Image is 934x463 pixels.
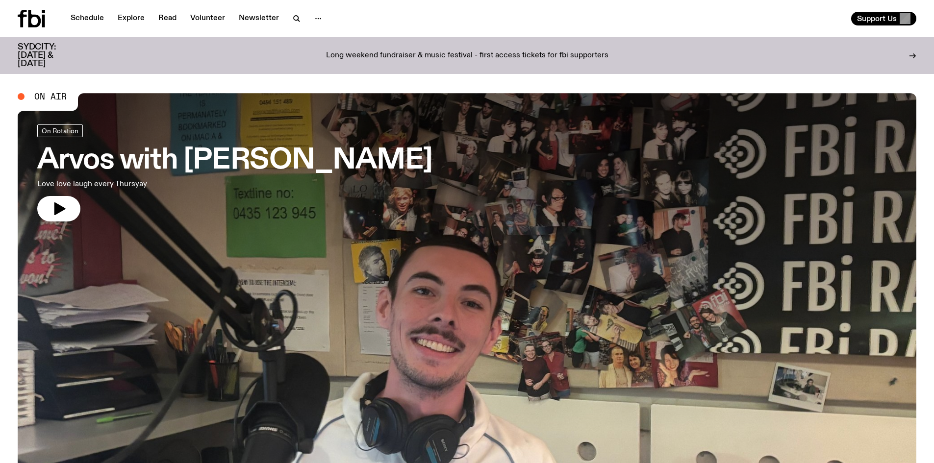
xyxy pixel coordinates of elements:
[65,12,110,25] a: Schedule
[34,92,67,101] span: On Air
[18,43,80,68] h3: SYDCITY: [DATE] & [DATE]
[37,178,288,190] p: Love love laugh every Thursyay
[851,12,916,25] button: Support Us
[152,12,182,25] a: Read
[37,124,83,137] a: On Rotation
[112,12,151,25] a: Explore
[326,51,608,60] p: Long weekend fundraiser & music festival - first access tickets for fbi supporters
[37,124,432,221] a: Arvos with [PERSON_NAME]Love love laugh every Thursyay
[857,14,897,23] span: Support Us
[42,127,78,134] span: On Rotation
[37,147,432,174] h3: Arvos with [PERSON_NAME]
[184,12,231,25] a: Volunteer
[233,12,285,25] a: Newsletter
